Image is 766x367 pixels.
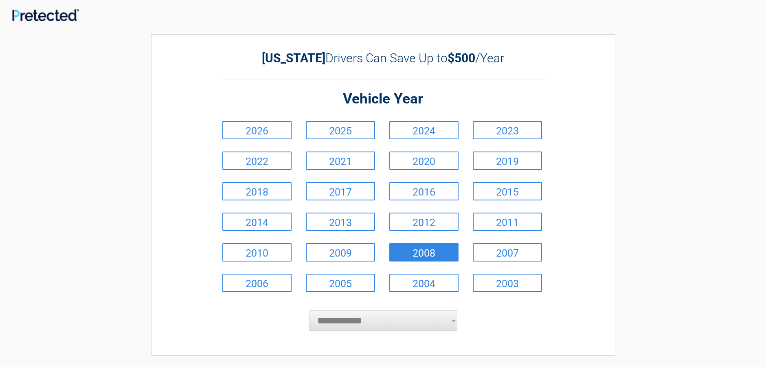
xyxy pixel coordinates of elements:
a: 2018 [222,182,292,200]
b: $500 [448,51,475,65]
a: 2021 [306,152,375,170]
img: Main Logo [12,9,79,21]
a: 2008 [389,243,459,262]
a: 2009 [306,243,375,262]
a: 2013 [306,213,375,231]
a: 2024 [389,121,459,139]
a: 2006 [222,274,292,292]
a: 2026 [222,121,292,139]
a: 2022 [222,152,292,170]
a: 2014 [222,213,292,231]
a: 2011 [473,213,542,231]
a: 2003 [473,274,542,292]
a: 2010 [222,243,292,262]
a: 2012 [389,213,459,231]
a: 2025 [306,121,375,139]
h2: Vehicle Year [220,90,546,109]
b: [US_STATE] [262,51,325,65]
h2: Drivers Can Save Up to /Year [220,51,546,65]
a: 2023 [473,121,542,139]
a: 2016 [389,182,459,200]
a: 2004 [389,274,459,292]
a: 2015 [473,182,542,200]
a: 2005 [306,274,375,292]
a: 2007 [473,243,542,262]
a: 2020 [389,152,459,170]
a: 2019 [473,152,542,170]
a: 2017 [306,182,375,200]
